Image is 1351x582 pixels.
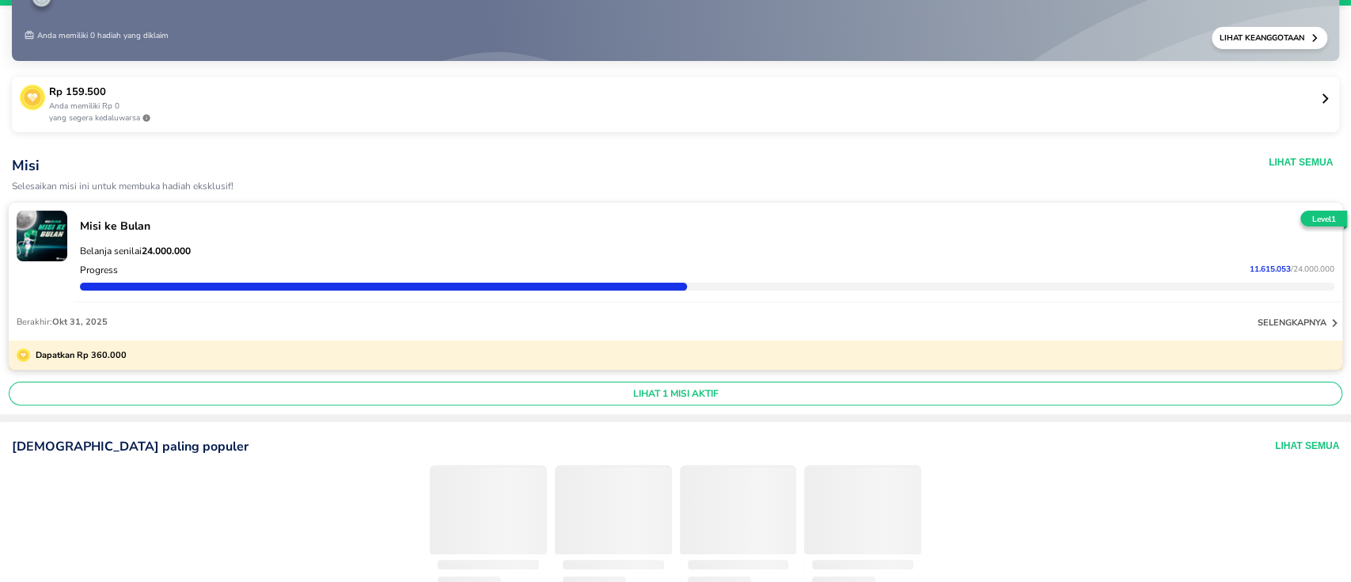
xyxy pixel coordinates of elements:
[1220,32,1310,44] p: Lihat Keanggotaan
[555,467,672,554] span: ‌
[804,467,921,554] span: ‌
[49,85,1319,101] p: Rp 159.500
[12,438,249,455] p: [DEMOGRAPHIC_DATA] paling populer
[563,560,664,569] span: ‌
[24,27,169,49] p: Anda memiliki 0 hadiah yang diklaim
[17,211,67,261] img: mission-21589
[49,112,1319,124] p: yang segera kedaluwarsa
[1250,264,1291,275] span: 11.615.053
[30,348,127,362] p: Dapatkan Rp 360.000
[1297,214,1350,226] p: Level 1
[49,101,1319,112] p: Anda memiliki Rp 0
[688,560,789,569] span: ‌
[1291,264,1334,275] span: / 24.000.000
[80,264,118,276] p: Progress
[80,245,191,257] span: Belanja senilai
[438,560,539,569] span: ‌
[430,467,547,554] span: ‌
[812,560,913,569] span: ‌
[17,316,108,328] p: Berakhir:
[680,467,797,554] span: ‌
[52,316,108,328] span: Okt 31, 2025
[9,382,1342,405] button: LIHAT 1 MISI AKTIF
[1258,315,1342,331] button: selengkapnya
[1258,317,1326,329] p: selengkapnya
[1275,438,1339,455] button: Lihat Semua
[16,387,1335,400] span: LIHAT 1 MISI AKTIF
[142,245,191,257] strong: 24.000.000
[1269,156,1333,169] button: Lihat Semua
[12,156,1001,175] p: Misi
[80,219,1334,234] p: Misi ke Bulan
[12,181,1001,192] p: Selesaikan misi ini untuk membuka hadiah eksklusif!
